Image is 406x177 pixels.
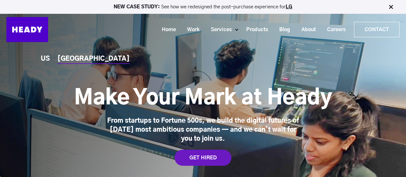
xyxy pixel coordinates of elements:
p: See how we redesigned the post-purchase experience for [3,4,403,9]
div: Navigation Menu [55,22,400,37]
img: Heady_Logo_Web-01 (1) [6,17,48,42]
strong: NEW CASE STUDY: [114,4,161,9]
a: Careers [319,24,349,36]
a: LG [286,4,292,9]
img: Close Bar [388,4,394,10]
a: Blog [271,24,293,36]
a: US [41,56,50,62]
a: Home [154,24,179,36]
a: Contact [354,22,399,37]
h1: Make Your Mark at Heady [74,85,332,111]
a: [GEOGRAPHIC_DATA] [57,56,130,62]
a: GET HIRED [175,150,231,166]
a: Services [203,24,235,36]
a: Work [179,24,203,36]
a: Products [238,24,271,36]
div: From startups to Fortune 500s, we build the digital futures of [DATE] most ambitious companies — ... [104,116,303,143]
a: About [293,24,319,36]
